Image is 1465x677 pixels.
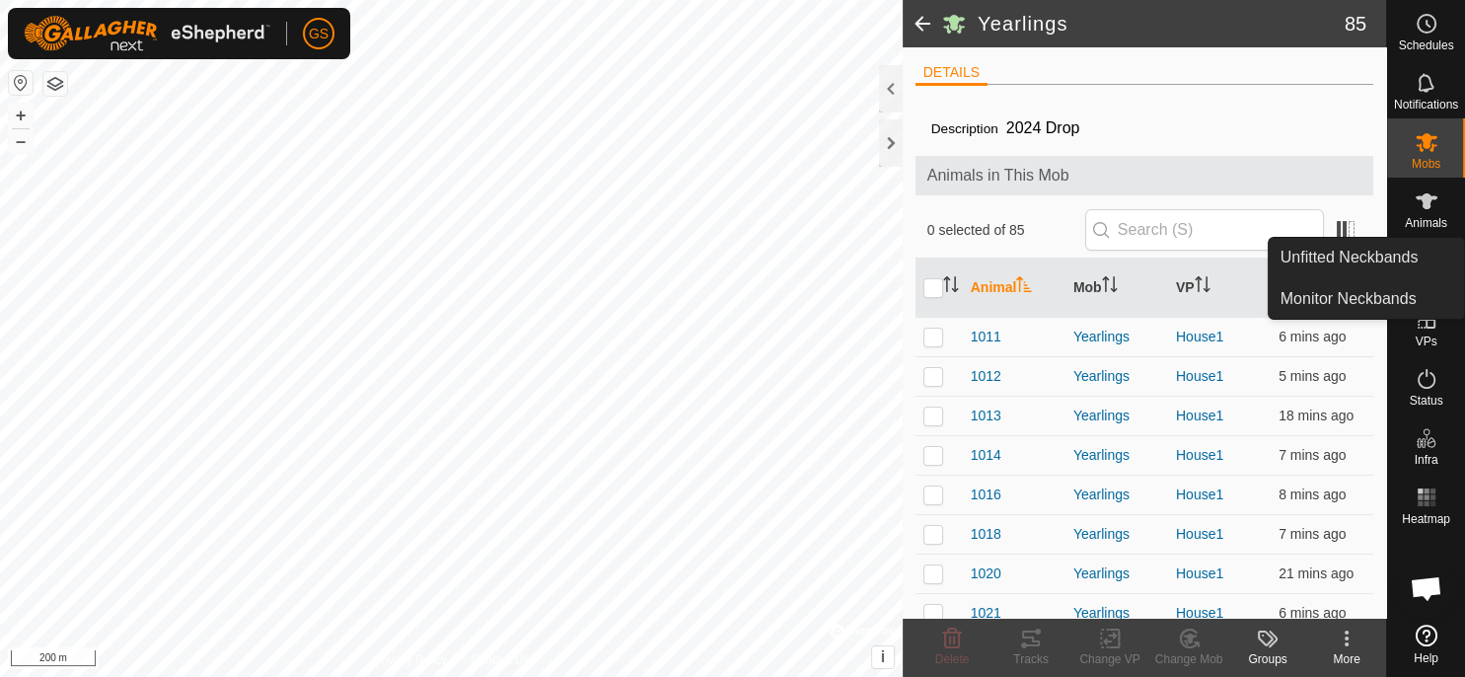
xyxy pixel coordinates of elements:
span: Schedules [1398,39,1453,51]
img: Gallagher Logo [24,16,270,51]
span: 8 Sept 2025, 4:07 pm [1279,487,1346,502]
div: Change Mob [1149,650,1228,668]
div: Yearlings [1073,564,1160,584]
span: 1012 [971,366,1001,387]
span: 2024 Drop [998,112,1088,144]
span: Status [1409,395,1442,407]
span: Mobs [1412,158,1440,170]
span: 1011 [971,327,1001,347]
th: Animal [963,259,1065,318]
a: Open chat [1397,559,1456,618]
div: Change VP [1070,650,1149,668]
span: Notifications [1394,99,1458,111]
a: House1 [1176,487,1223,502]
button: Map Layers [43,72,67,96]
div: Yearlings [1073,406,1160,426]
a: House1 [1176,605,1223,621]
a: House1 [1176,408,1223,423]
span: 8 Sept 2025, 4:09 pm [1279,329,1346,344]
div: More [1307,650,1386,668]
span: 1020 [971,564,1001,584]
th: VP [1168,259,1271,318]
th: Mob [1065,259,1168,318]
div: Tracks [991,650,1070,668]
li: DETAILS [916,62,988,86]
span: Help [1414,652,1438,664]
span: Infra [1414,454,1437,466]
span: 8 Sept 2025, 4:08 pm [1279,447,1346,463]
button: – [9,129,33,153]
span: 1016 [971,485,1001,505]
a: House1 [1176,329,1223,344]
span: 8 Sept 2025, 4:09 pm [1279,605,1346,621]
span: Animals in This Mob [927,164,1361,188]
a: Contact Us [471,651,529,669]
span: Animals [1405,217,1447,229]
span: 8 Sept 2025, 3:57 pm [1279,408,1354,423]
span: 8 Sept 2025, 4:09 pm [1279,368,1346,384]
span: 8 Sept 2025, 3:54 pm [1279,565,1354,581]
a: House1 [1176,565,1223,581]
span: 1013 [971,406,1001,426]
span: Heatmap [1402,513,1450,525]
span: GS [309,24,329,44]
div: Yearlings [1073,485,1160,505]
p-sorticon: Activate to sort [1102,279,1118,295]
span: VPs [1415,336,1436,347]
p-sorticon: Activate to sort [1016,279,1032,295]
span: 8 Sept 2025, 4:08 pm [1279,526,1346,542]
a: House1 [1176,447,1223,463]
input: Search (S) [1085,209,1324,251]
h2: Yearlings [978,12,1345,36]
a: House1 [1176,526,1223,542]
span: 85 [1345,9,1366,38]
div: Yearlings [1073,445,1160,466]
a: House1 [1176,368,1223,384]
button: i [872,646,894,668]
span: 1018 [971,524,1001,545]
span: Delete [935,652,970,666]
div: Yearlings [1073,524,1160,545]
span: 0 selected of 85 [927,220,1085,241]
button: Reset Map [9,71,33,95]
label: Description [931,121,998,136]
div: Yearlings [1073,603,1160,624]
div: Yearlings [1073,366,1160,387]
a: Privacy Policy [373,651,447,669]
span: i [881,648,885,665]
p-sorticon: Activate to sort [943,279,959,295]
button: + [9,104,33,127]
div: Groups [1228,650,1307,668]
div: Yearlings [1073,327,1160,347]
a: Help [1387,617,1465,672]
span: 1014 [971,445,1001,466]
span: 1021 [971,603,1001,624]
